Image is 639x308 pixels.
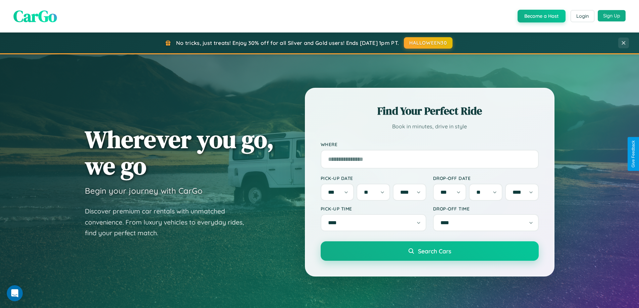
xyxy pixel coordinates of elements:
button: Search Cars [321,241,539,261]
h1: Wherever you go, we go [85,126,274,179]
p: Book in minutes, drive in style [321,122,539,131]
iframe: Intercom live chat [7,285,23,301]
span: CarGo [13,5,57,27]
button: Become a Host [518,10,566,22]
label: Drop-off Time [433,206,539,211]
h3: Begin your journey with CarGo [85,186,203,196]
span: No tricks, just treats! Enjoy 30% off for all Silver and Gold users! Ends [DATE] 1pm PT. [176,40,399,46]
button: HALLOWEEN30 [404,37,452,49]
button: Sign Up [598,10,626,21]
button: Login [571,10,594,22]
p: Discover premium car rentals with unmatched convenience. From luxury vehicles to everyday rides, ... [85,206,253,239]
div: Give Feedback [631,140,636,168]
h2: Find Your Perfect Ride [321,104,539,118]
label: Where [321,141,539,147]
span: Search Cars [418,247,451,255]
label: Pick-up Time [321,206,426,211]
label: Drop-off Date [433,175,539,181]
label: Pick-up Date [321,175,426,181]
